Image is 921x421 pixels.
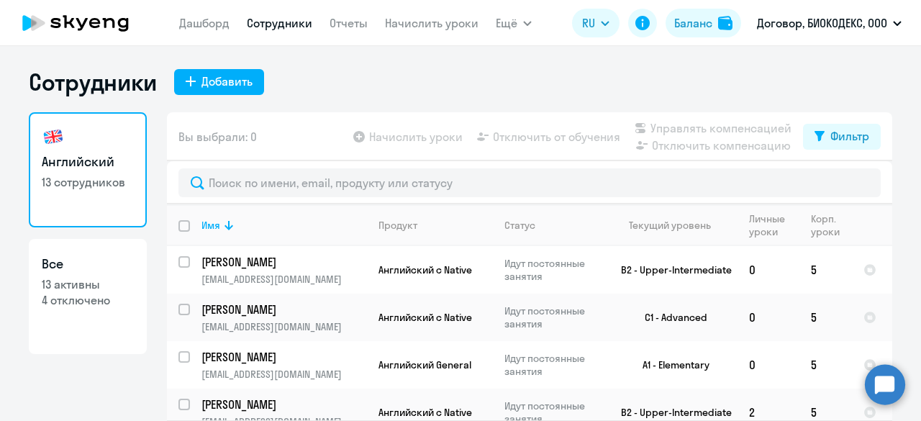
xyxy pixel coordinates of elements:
[504,304,603,330] p: Идут постоянные занятия
[201,349,366,365] a: [PERSON_NAME]
[738,341,799,389] td: 0
[830,127,869,145] div: Фильтр
[330,16,368,30] a: Отчеты
[504,219,535,232] div: Статус
[496,14,517,32] span: Ещё
[629,219,711,232] div: Текущий уровень
[378,358,471,371] span: Английский General
[29,239,147,354] a: Все13 активны4 отключено
[504,257,603,283] p: Идут постоянные занятия
[201,368,366,381] p: [EMAIL_ADDRESS][DOMAIN_NAME]
[42,174,134,190] p: 13 сотрудников
[201,302,364,317] p: [PERSON_NAME]
[799,294,852,341] td: 5
[496,9,532,37] button: Ещё
[378,219,492,232] div: Продукт
[757,14,887,32] p: Договор, БИОКОДЕКС, ООО
[604,294,738,341] td: C1 - Advanced
[29,68,157,96] h1: Сотрудники
[378,219,417,232] div: Продукт
[799,246,852,294] td: 5
[201,397,366,412] a: [PERSON_NAME]
[201,273,366,286] p: [EMAIL_ADDRESS][DOMAIN_NAME]
[799,341,852,389] td: 5
[201,254,366,270] a: [PERSON_NAME]
[803,124,881,150] button: Фильтр
[666,9,741,37] button: Балансbalance
[178,168,881,197] input: Поиск по имени, email, продукту или статусу
[201,254,364,270] p: [PERSON_NAME]
[42,292,134,308] p: 4 отключено
[738,246,799,294] td: 0
[674,14,712,32] div: Баланс
[178,128,257,145] span: Вы выбрали: 0
[378,263,472,276] span: Английский с Native
[582,14,595,32] span: RU
[738,294,799,341] td: 0
[201,349,364,365] p: [PERSON_NAME]
[504,219,603,232] div: Статус
[174,69,264,95] button: Добавить
[247,16,312,30] a: Сотрудники
[42,125,65,148] img: english
[718,16,732,30] img: balance
[811,212,842,238] div: Корп. уроки
[179,16,230,30] a: Дашборд
[750,6,909,40] button: Договор, БИОКОДЕКС, ООО
[42,153,134,171] h3: Английский
[604,341,738,389] td: A1 - Elementary
[42,255,134,273] h3: Все
[378,406,472,419] span: Английский с Native
[504,352,603,378] p: Идут постоянные занятия
[201,219,366,232] div: Имя
[811,212,851,238] div: Корп. уроки
[201,302,366,317] a: [PERSON_NAME]
[42,276,134,292] p: 13 активны
[201,397,364,412] p: [PERSON_NAME]
[749,212,799,238] div: Личные уроки
[378,311,472,324] span: Английский с Native
[29,112,147,227] a: Английский13 сотрудников
[749,212,789,238] div: Личные уроки
[201,219,220,232] div: Имя
[615,219,737,232] div: Текущий уровень
[201,320,366,333] p: [EMAIL_ADDRESS][DOMAIN_NAME]
[385,16,478,30] a: Начислить уроки
[201,73,253,90] div: Добавить
[604,246,738,294] td: B2 - Upper-Intermediate
[572,9,620,37] button: RU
